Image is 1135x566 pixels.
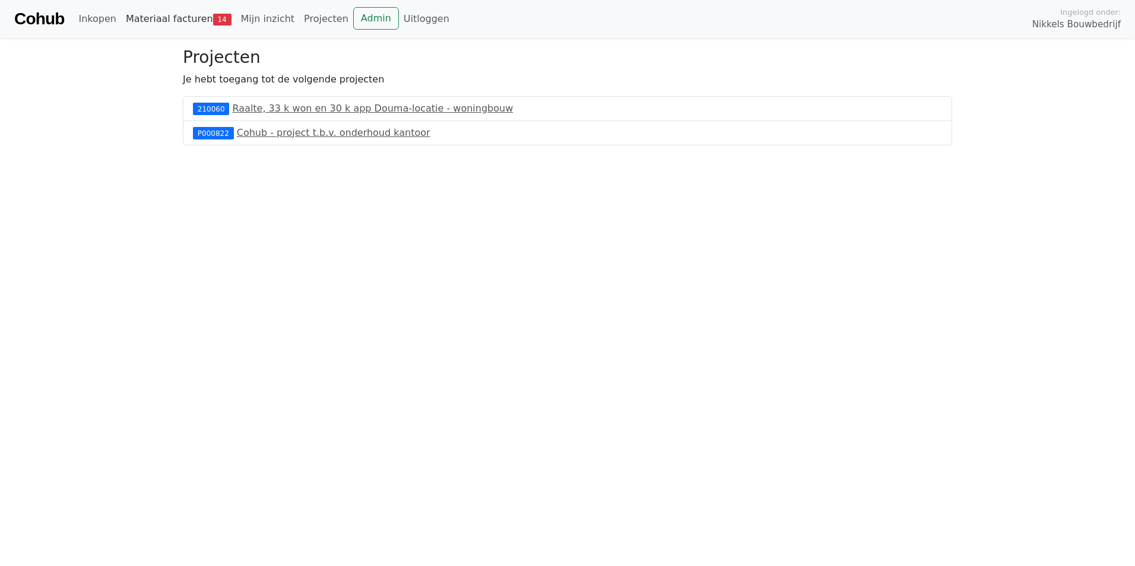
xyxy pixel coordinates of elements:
[299,7,353,31] a: Projecten
[236,7,300,31] a: Mijn inzicht
[14,5,64,33] a: Cohub
[74,7,121,31] a: Inkopen
[237,127,430,138] a: Cohub - project t.b.v. onderhoud kantoor
[183,72,952,87] p: Je hebt toegang tot de volgende projecten
[193,127,234,139] div: P000822
[399,7,454,31] a: Uitloggen
[233,103,513,114] a: Raalte, 33 k won en 30 k app Douma-locatie - woningbouw
[1060,7,1121,18] span: Ingelogd onder:
[183,47,952,68] h3: Projecten
[353,7,399,30] a: Admin
[1032,18,1121,31] span: Nikkels Bouwbedrijf
[193,103,229,115] div: 210060
[121,7,236,31] a: Materiaal facturen14
[213,14,232,26] span: 14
